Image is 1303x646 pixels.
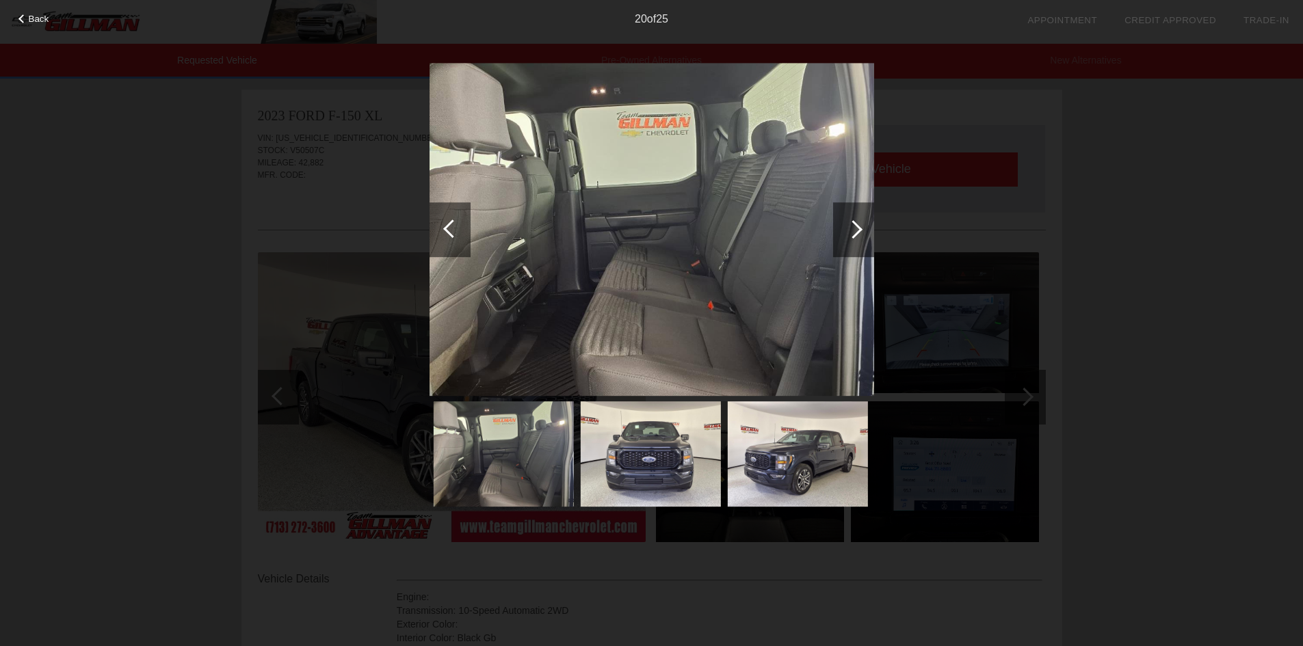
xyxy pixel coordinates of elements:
img: a104e0c4d4d2f07a489b6e23704db3d5.jpg [430,63,874,396]
span: 25 [656,13,668,25]
span: Back [29,14,49,24]
span: 20 [635,13,647,25]
a: Credit Approved [1124,15,1216,25]
a: Trade-In [1243,15,1289,25]
img: 655e242c65a680cfd10e3e34c7af0657.jpg [727,401,867,507]
img: a104e0c4d4d2f07a489b6e23704db3d5.jpg [433,401,573,507]
img: c5d7f3f32aef4a12f39cbf6b138c56dc.jpg [580,401,720,507]
a: Appointment [1027,15,1097,25]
